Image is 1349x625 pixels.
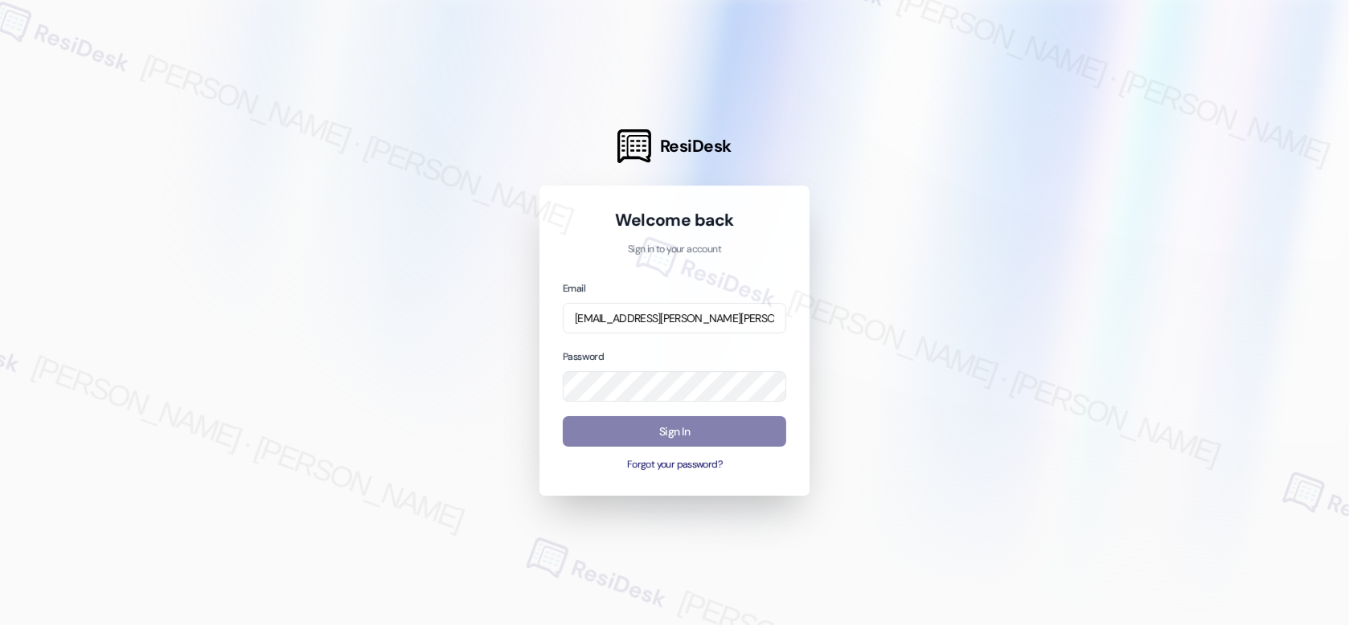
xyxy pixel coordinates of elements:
[563,458,786,472] button: Forgot your password?
[563,282,585,295] label: Email
[660,135,732,157] span: ResiDesk
[563,416,786,447] button: Sign In
[563,243,786,257] p: Sign in to your account
[563,209,786,231] h1: Welcome back
[563,350,604,363] label: Password
[563,303,786,334] input: name@example.com
[617,129,651,163] img: ResiDesk Logo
